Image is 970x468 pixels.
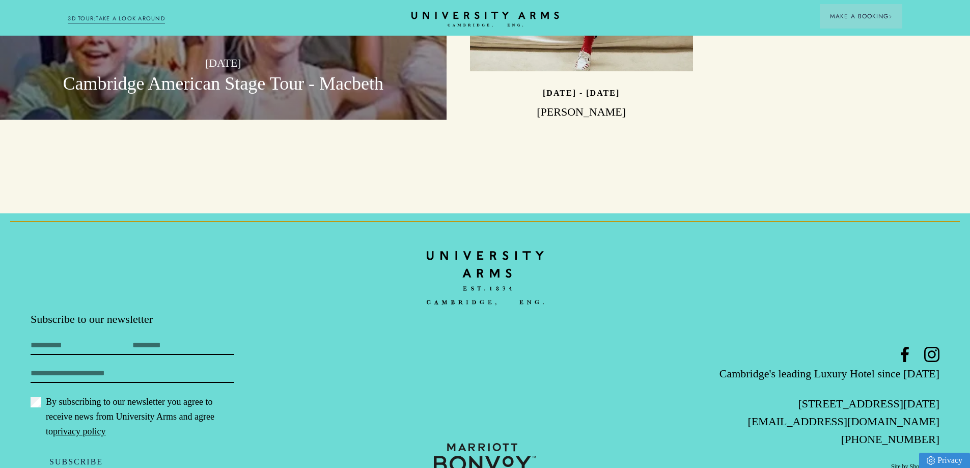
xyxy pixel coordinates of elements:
a: privacy policy [53,426,105,436]
a: 3D TOUR:TAKE A LOOK AROUND [68,14,165,23]
button: Make a BookingArrow icon [820,4,902,29]
p: [DATE] - [DATE] [543,89,620,97]
a: Home [427,244,544,312]
a: Home [411,12,559,27]
img: bc90c398f2f6aa16c3ede0e16ee64a97.svg [427,244,544,312]
a: Facebook [897,347,912,362]
img: Privacy [927,456,935,465]
h3: Cambridge American Stage Tour - Macbeth [23,72,423,96]
img: Arrow icon [889,15,892,18]
p: Cambridge's leading Luxury Hotel since [DATE] [636,365,939,382]
a: [EMAIL_ADDRESS][DOMAIN_NAME] [748,415,939,428]
label: By subscribing to our newsletter you agree to receive news from University Arms and agree to [31,395,234,439]
span: Make a Booking [830,12,892,21]
a: [PHONE_NUMBER] [841,433,939,446]
h3: [PERSON_NAME] [470,104,693,120]
a: Instagram [924,347,939,362]
input: By subscribing to our newsletter you agree to receive news from University Arms and agree topriva... [31,397,41,407]
a: Privacy [919,453,970,468]
p: [DATE] [23,54,423,72]
p: [STREET_ADDRESS][DATE] [636,395,939,412]
p: Subscribe to our newsletter [31,312,334,327]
